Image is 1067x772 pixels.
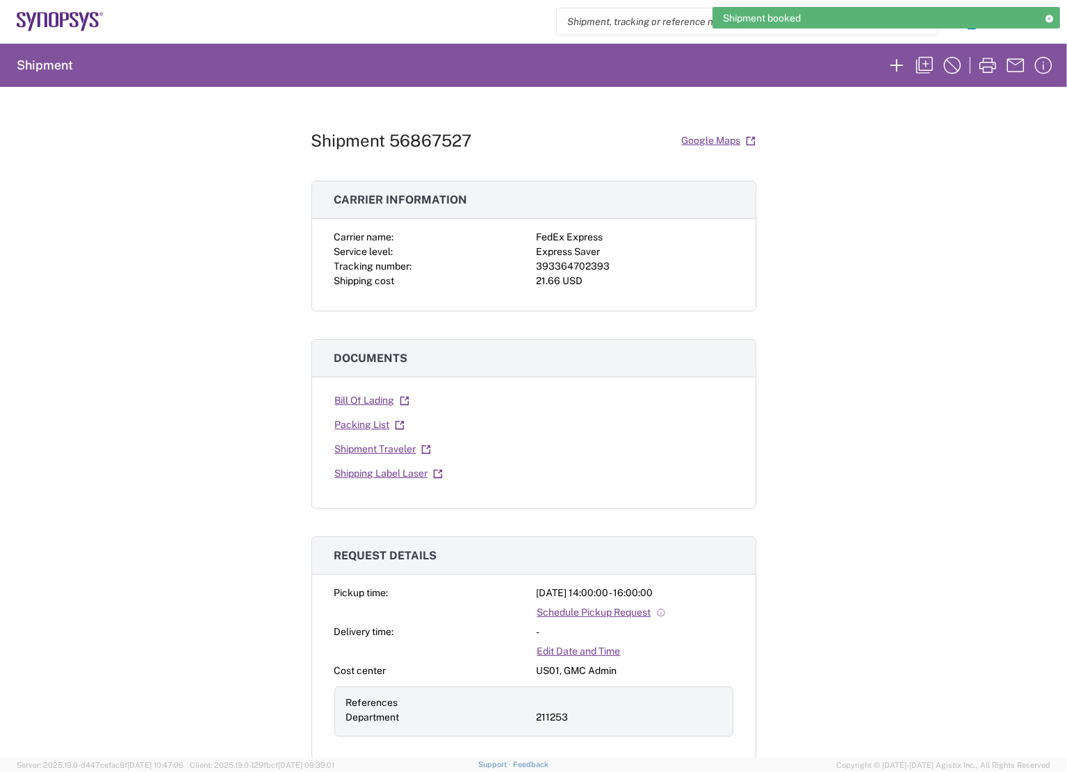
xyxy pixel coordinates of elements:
a: Packing List [334,413,405,437]
h1: Shipment 56867527 [311,131,472,151]
span: Carrier information [334,193,468,206]
div: FedEx Express [537,230,733,245]
span: Service level: [334,246,393,257]
div: [DATE] 14:00:00 - 16:00:00 [537,586,733,600]
div: - [537,625,733,639]
div: Express Saver [537,245,733,259]
span: [DATE] 09:39:01 [278,761,334,769]
span: Pickup time: [334,587,389,598]
div: 393364702393 [537,259,733,274]
a: Bill Of Lading [334,388,410,413]
span: Client: 2025.19.0-129fbcf [190,761,334,769]
a: Support [478,760,513,769]
span: Shipment booked [723,12,801,24]
a: Shipment Traveler [334,437,432,461]
span: [DATE] 10:47:06 [127,761,184,769]
span: Tracking number: [334,261,412,272]
a: Google Maps [681,129,756,153]
span: Documents [334,352,408,365]
input: Shipment, tracking or reference number [557,8,917,35]
div: Department [346,710,531,725]
span: Request details [334,549,437,562]
span: Delivery time: [334,626,394,637]
span: Carrier name: [334,231,394,243]
div: 21.66 USD [537,274,733,288]
h2: Shipment [17,57,73,74]
span: Shipping cost [334,275,395,286]
span: Copyright © [DATE]-[DATE] Agistix Inc., All Rights Reserved [836,759,1050,771]
div: US01, GMC Admin [537,664,733,678]
a: Feedback [513,760,548,769]
span: Cost center [334,665,386,676]
a: Edit Date and Time [537,639,621,664]
a: Schedule Pickup Request [537,600,667,625]
span: References [346,697,398,708]
a: Shipping Label Laser [334,461,443,486]
span: Server: 2025.19.0-d447cefac8f [17,761,184,769]
div: 211253 [537,710,722,725]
